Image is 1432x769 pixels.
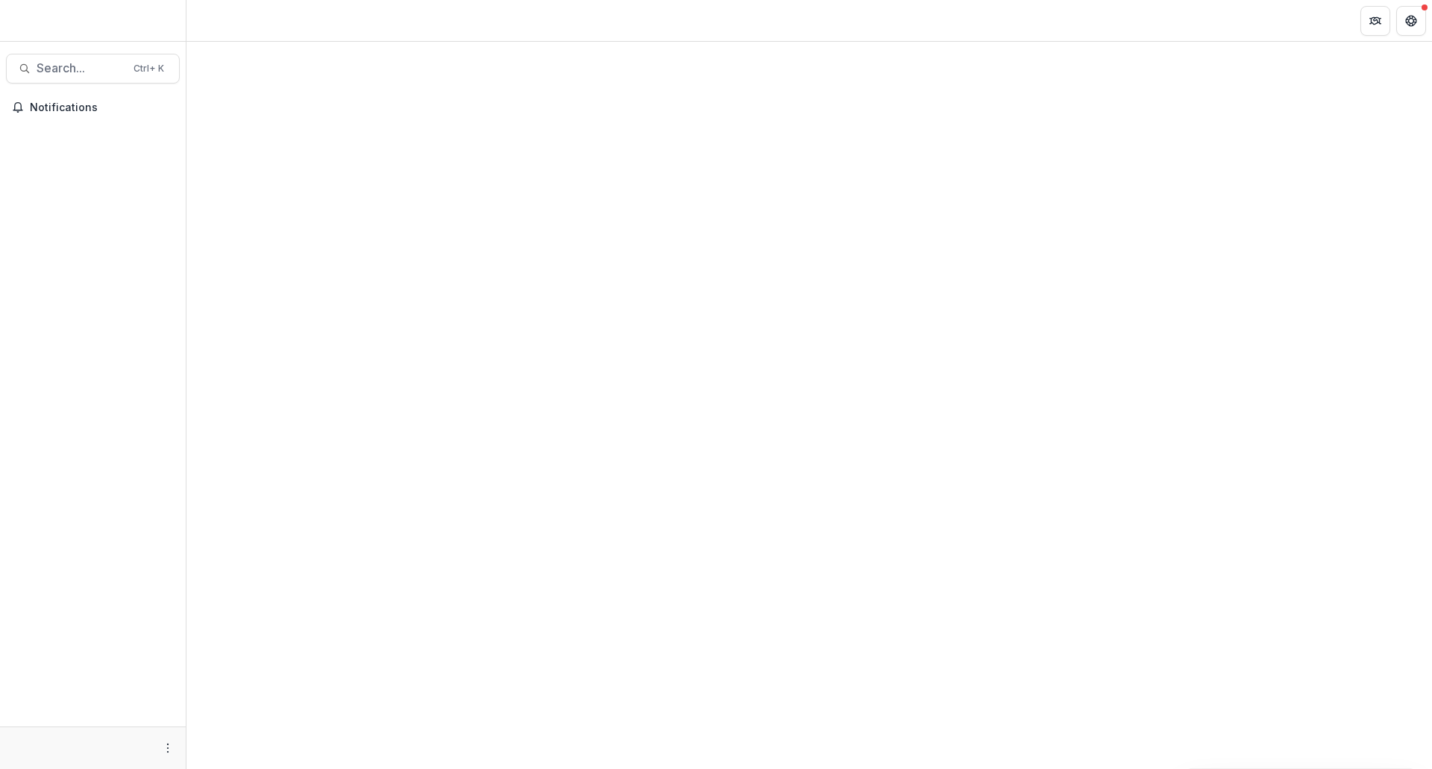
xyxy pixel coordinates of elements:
button: Notifications [6,95,180,119]
span: Notifications [30,101,174,114]
nav: breadcrumb [192,10,256,31]
div: Ctrl + K [131,60,167,77]
button: Partners [1360,6,1390,36]
span: Search... [37,61,125,75]
button: More [159,739,177,757]
button: Get Help [1396,6,1426,36]
button: Search... [6,54,180,84]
